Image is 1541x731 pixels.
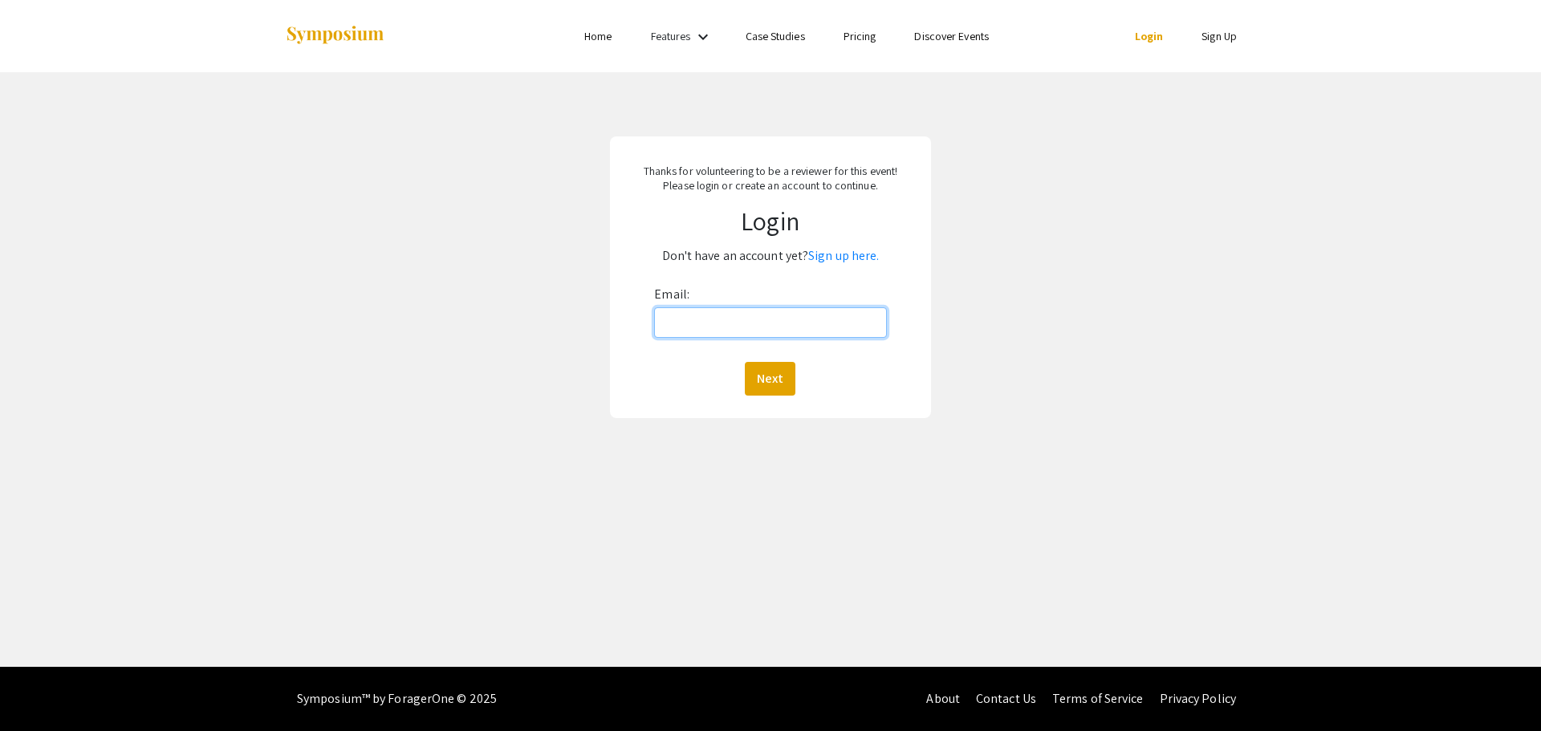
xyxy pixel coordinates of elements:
button: Next [745,362,795,396]
a: Login [1135,29,1164,43]
mat-icon: Expand Features list [693,27,713,47]
div: Symposium™ by ForagerOne © 2025 [297,667,497,731]
a: Pricing [844,29,876,43]
a: Home [584,29,612,43]
h1: Login [625,205,916,236]
p: Don't have an account yet? [625,243,916,269]
a: Privacy Policy [1160,690,1236,707]
a: Sign up here. [808,247,879,264]
a: Discover Events [914,29,989,43]
img: Symposium by ForagerOne [285,25,385,47]
iframe: Chat [12,659,68,719]
p: Please login or create an account to continue. [625,178,916,193]
a: Sign Up [1201,29,1237,43]
label: Email: [654,282,689,307]
a: Contact Us [976,690,1036,707]
a: Features [651,29,691,43]
a: Terms of Service [1052,690,1144,707]
p: Thanks for volunteering to be a reviewer for this event! [625,164,916,178]
a: About [926,690,960,707]
a: Case Studies [746,29,805,43]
